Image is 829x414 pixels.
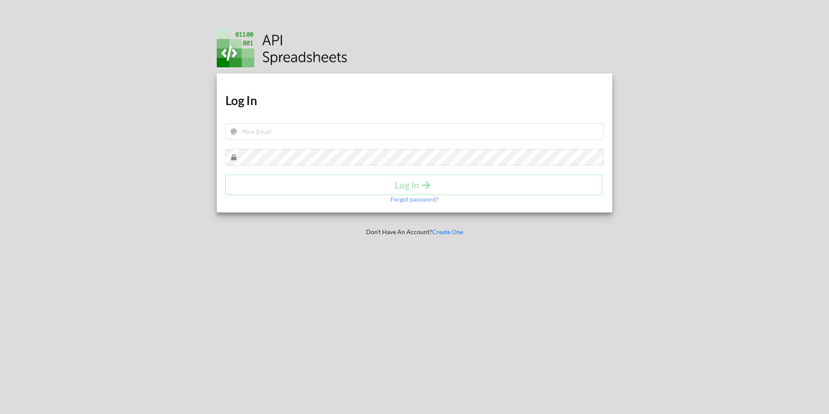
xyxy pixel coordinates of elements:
p: Don't Have An Account? [211,228,619,236]
a: Create One [432,228,463,235]
h1: Log In [225,93,604,108]
input: Your Email [225,123,604,140]
img: Logo.png [217,30,347,67]
p: Forgot password? [390,195,439,204]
